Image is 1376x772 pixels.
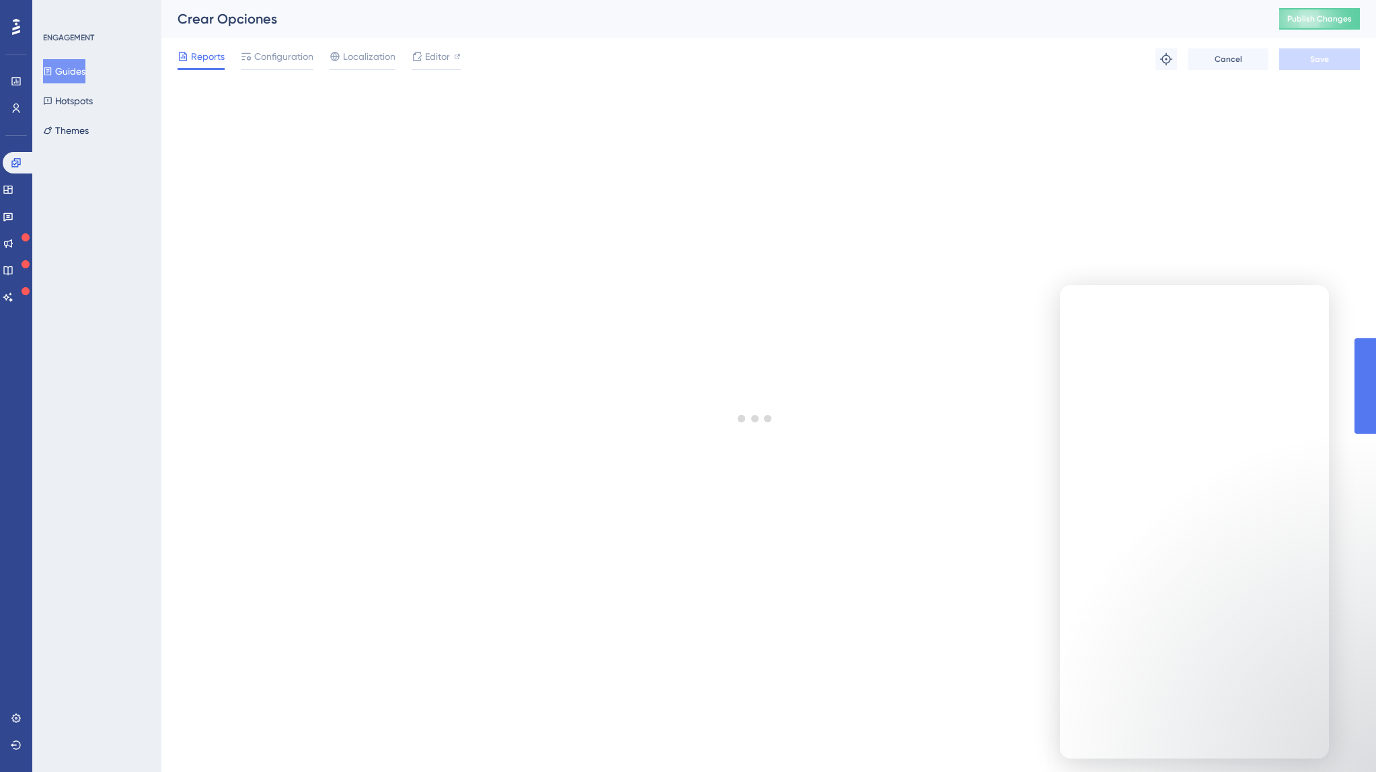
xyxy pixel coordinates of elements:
span: Configuration [254,48,313,65]
button: Hotspots [43,89,93,113]
span: Publish Changes [1287,13,1352,24]
div: Crear Opciones [178,9,1246,28]
button: Cancel [1188,48,1268,70]
button: Guides [43,59,85,83]
span: Editor [425,48,450,65]
span: Save [1310,54,1329,65]
iframe: Intercom live chat [1060,285,1329,759]
span: Cancel [1215,54,1242,65]
span: Reports [191,48,225,65]
iframe: UserGuiding AI Assistant Launcher [1320,719,1360,759]
button: Themes [43,118,89,143]
span: Localization [343,48,395,65]
div: ENGAGEMENT [43,32,94,43]
button: Publish Changes [1279,8,1360,30]
button: Save [1279,48,1360,70]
